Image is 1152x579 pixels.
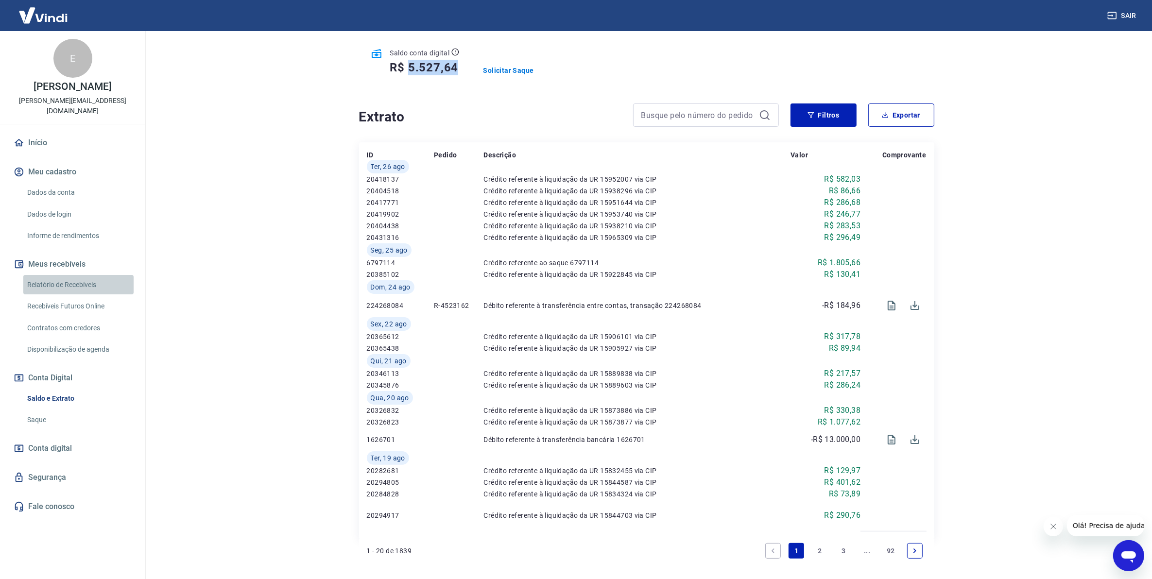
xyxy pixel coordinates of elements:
span: Download [903,428,927,451]
p: 20431316 [367,233,434,242]
iframe: Fechar mensagem [1044,517,1063,536]
p: Crédito referente à liquidação da UR 15951644 via CIP [483,198,791,207]
span: Ter, 26 ago [371,162,405,171]
button: Exportar [868,103,934,127]
p: 1626701 [367,435,434,444]
p: 20419902 [367,209,434,219]
button: Conta Digital [12,367,134,389]
p: Crédito referente à liquidação da UR 15952007 via CIP [483,174,791,184]
p: 6797114 [367,258,434,268]
p: R$ 401,62 [825,477,861,488]
p: Comprovante [882,150,926,160]
a: Page 3 [836,543,851,559]
p: Débito referente à transferência entre contas, transação 224268084 [483,301,791,310]
p: 20417771 [367,198,434,207]
p: Crédito referente à liquidação da UR 15906101 via CIP [483,332,791,341]
h4: Extrato [359,107,621,127]
a: Dados da conta [23,183,134,203]
p: Crédito referente à liquidação da UR 15922845 via CIP [483,270,791,279]
p: 20365438 [367,343,434,353]
iframe: Botão para abrir a janela de mensagens [1113,540,1144,571]
p: Crédito referente à liquidação da UR 15889603 via CIP [483,380,791,390]
p: R$ 1.077,62 [818,416,860,428]
p: Crédito referente à liquidação da UR 15832455 via CIP [483,466,791,476]
p: Descrição [483,150,516,160]
p: 20346113 [367,369,434,378]
p: R-4523162 [434,301,483,310]
p: Crédito referente à liquidação da UR 15938210 via CIP [483,221,791,231]
p: R$ 296,49 [825,232,861,243]
a: Dados de login [23,204,134,224]
button: Filtros [791,103,857,127]
p: 20284828 [367,489,434,499]
a: Saque [23,410,134,430]
p: [PERSON_NAME] [34,82,111,92]
iframe: Mensagem da empresa [1067,515,1144,536]
p: R$ 290,76 [825,510,861,521]
a: Previous page [765,543,781,559]
p: 20294917 [367,511,434,520]
p: 20404438 [367,221,434,231]
span: Sex, 22 ago [371,319,407,329]
button: Meus recebíveis [12,254,134,275]
p: 20404518 [367,186,434,196]
p: R$ 73,89 [829,488,860,500]
a: Page 2 [812,543,828,559]
p: Crédito referente à liquidação da UR 15965309 via CIP [483,233,791,242]
span: Olá! Precisa de ajuda? [6,7,82,15]
a: Início [12,132,134,153]
p: -R$ 184,96 [822,300,860,311]
p: 20282681 [367,466,434,476]
p: Valor [791,150,808,160]
p: R$ 317,78 [825,331,861,342]
p: 224268084 [367,301,434,310]
p: R$ 217,57 [825,368,861,379]
p: 20345876 [367,380,434,390]
p: Crédito referente à liquidação da UR 15844703 via CIP [483,511,791,520]
p: Crédito referente ao saque 6797114 [483,258,791,268]
p: 1 - 20 de 1839 [367,546,412,556]
p: R$ 283,53 [825,220,861,232]
p: 20365612 [367,332,434,341]
a: Saldo e Extrato [23,389,134,409]
p: [PERSON_NAME][EMAIL_ADDRESS][DOMAIN_NAME] [8,96,138,116]
p: Crédito referente à liquidação da UR 15889838 via CIP [483,369,791,378]
span: Qui, 21 ago [371,356,407,366]
p: R$ 582,03 [825,173,861,185]
p: Crédito referente à liquidação da UR 15844587 via CIP [483,477,791,487]
p: R$ 86,66 [829,185,860,197]
a: Recebíveis Futuros Online [23,296,134,316]
p: R$ 286,24 [825,379,861,391]
span: Seg, 25 ago [371,245,408,255]
p: 20385102 [367,270,434,279]
span: Download [903,294,927,317]
p: ID [367,150,374,160]
p: -R$ 13.000,00 [811,434,860,445]
a: Fale conosco [12,496,134,517]
span: Visualizar [880,294,903,317]
a: Solicitar Saque [483,66,534,75]
ul: Pagination [761,539,927,562]
h5: R$ 5.527,64 [390,60,459,75]
p: Débito referente à transferência bancária 1626701 [483,435,791,444]
a: Informe de rendimentos [23,226,134,246]
span: Dom, 24 ago [371,282,411,292]
p: R$ 330,38 [825,405,861,416]
p: Crédito referente à liquidação da UR 15953740 via CIP [483,209,791,219]
a: Conta digital [12,438,134,459]
button: Meu cadastro [12,161,134,183]
p: R$ 130,41 [825,269,861,280]
p: Crédito referente à liquidação da UR 15938296 via CIP [483,186,791,196]
p: Crédito referente à liquidação da UR 15873886 via CIP [483,406,791,415]
a: Jump forward [860,543,875,559]
p: Saldo conta digital [390,48,450,58]
span: Visualizar [880,428,903,451]
p: R$ 246,77 [825,208,861,220]
p: Crédito referente à liquidação da UR 15873877 via CIP [483,417,791,427]
p: Crédito referente à liquidação da UR 15905927 via CIP [483,343,791,353]
p: 20294805 [367,477,434,487]
span: Ter, 19 ago [371,453,405,463]
p: 20418137 [367,174,434,184]
span: Conta digital [28,442,72,455]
